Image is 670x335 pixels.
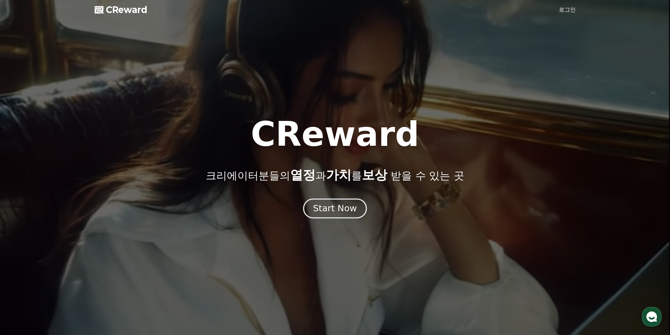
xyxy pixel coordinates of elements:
[290,168,315,182] span: 열정
[22,233,26,239] span: 홈
[2,223,46,240] a: 홈
[109,233,117,239] span: 설정
[362,168,387,182] span: 보상
[313,202,357,214] div: Start Now
[46,223,91,240] a: 대화
[559,6,576,14] a: 로그인
[326,168,351,182] span: 가치
[251,117,419,151] h1: CReward
[106,4,147,15] span: CReward
[64,234,73,239] span: 대화
[95,4,147,15] a: CReward
[91,223,135,240] a: 설정
[206,168,464,182] p: 크리에이터분들의 과 를 받을 수 있는 곳
[303,198,367,218] button: Start Now
[305,206,365,213] a: Start Now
